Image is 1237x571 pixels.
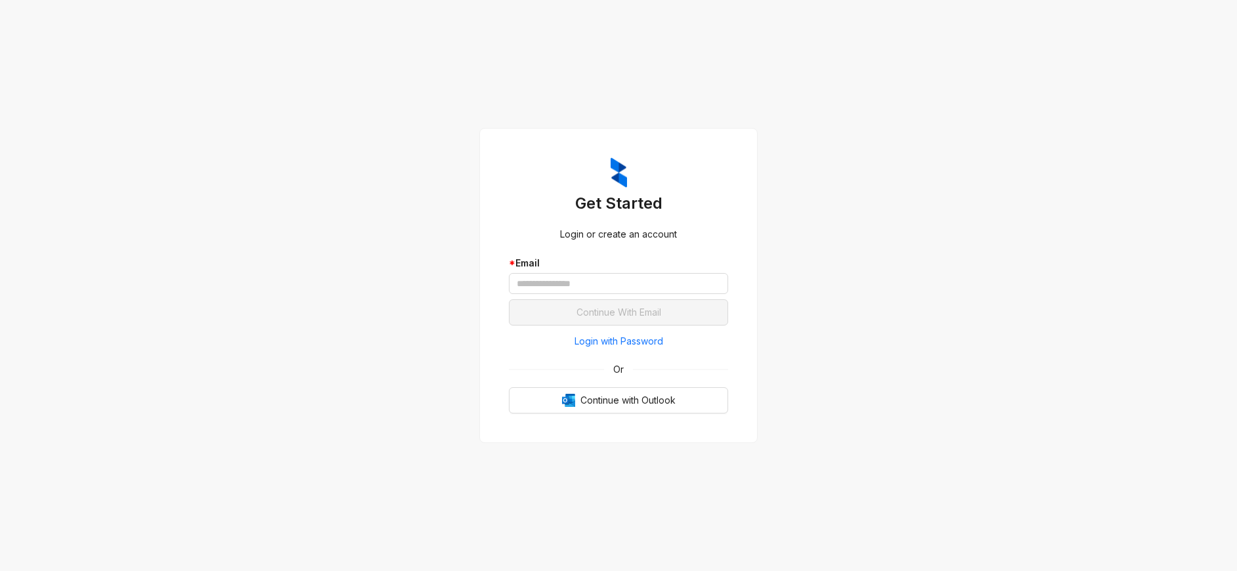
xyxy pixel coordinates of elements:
span: Continue with Outlook [580,393,676,408]
span: Or [604,362,633,377]
button: OutlookContinue with Outlook [509,387,728,413]
div: Email [509,256,728,270]
div: Login or create an account [509,227,728,242]
button: Continue With Email [509,299,728,326]
button: Login with Password [509,331,728,352]
img: Outlook [562,394,575,407]
span: Login with Password [575,334,663,349]
img: ZumaIcon [611,158,627,188]
h3: Get Started [509,193,728,214]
